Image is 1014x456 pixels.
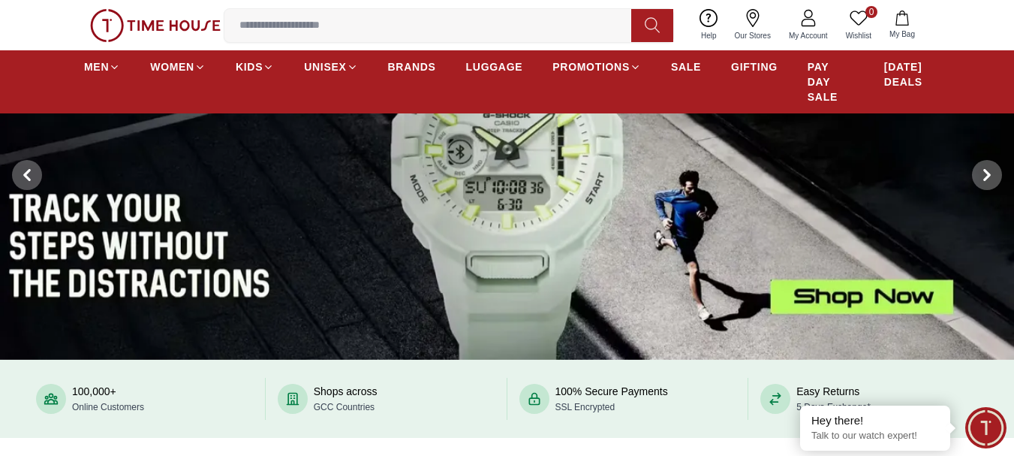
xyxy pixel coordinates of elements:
[90,9,221,42] img: ...
[314,384,378,414] div: Shops across
[796,384,871,414] div: Easy Returns
[837,6,880,44] a: 0Wishlist
[552,53,641,80] a: PROMOTIONS
[236,53,274,80] a: KIDS
[692,6,726,44] a: Help
[150,59,194,74] span: WOMEN
[796,402,871,412] span: 5 Days Exchange*
[466,53,523,80] a: LUGGAGE
[236,59,263,74] span: KIDS
[695,30,723,41] span: Help
[84,53,120,80] a: MEN
[466,59,523,74] span: LUGGAGE
[808,59,854,104] span: PAY DAY SALE
[555,402,615,412] span: SSL Encrypted
[811,413,939,428] div: Hey there!
[884,53,930,95] a: [DATE] DEALS
[314,402,375,412] span: GCC Countries
[671,53,701,80] a: SALE
[883,29,921,40] span: My Bag
[865,6,877,18] span: 0
[884,59,930,89] span: [DATE] DEALS
[72,384,144,414] div: 100,000+
[304,59,346,74] span: UNISEX
[811,430,939,442] p: Talk to our watch expert!
[72,402,144,412] span: Online Customers
[388,53,436,80] a: BRANDS
[731,53,778,80] a: GIFTING
[783,30,834,41] span: My Account
[729,30,777,41] span: Our Stores
[726,6,780,44] a: Our Stores
[304,53,357,80] a: UNISEX
[671,59,701,74] span: SALE
[880,8,924,43] button: My Bag
[555,384,668,414] div: 100% Secure Payments
[965,407,1006,448] div: Chat Widget
[552,59,630,74] span: PROMOTIONS
[840,30,877,41] span: Wishlist
[84,59,109,74] span: MEN
[150,53,206,80] a: WOMEN
[808,53,854,110] a: PAY DAY SALE
[731,59,778,74] span: GIFTING
[388,59,436,74] span: BRANDS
